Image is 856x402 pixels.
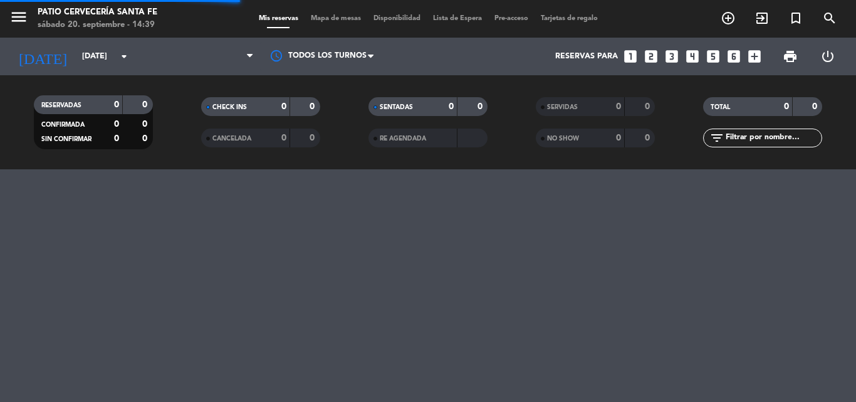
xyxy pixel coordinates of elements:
[754,11,770,26] i: exit_to_app
[380,104,413,110] span: SENTADAS
[547,104,578,110] span: SERVIDAS
[114,100,119,109] strong: 0
[488,15,535,22] span: Pre-acceso
[427,15,488,22] span: Lista de Espera
[41,122,85,128] span: CONFIRMADA
[820,49,835,64] i: power_settings_new
[705,48,721,65] i: looks_5
[684,48,701,65] i: looks_4
[809,38,847,75] div: LOG OUT
[784,102,789,111] strong: 0
[142,134,150,143] strong: 0
[643,48,659,65] i: looks_two
[478,102,485,111] strong: 0
[822,11,837,26] i: search
[253,15,305,22] span: Mis reservas
[711,104,730,110] span: TOTAL
[41,102,81,108] span: RESERVADAS
[41,136,91,142] span: SIN CONFIRMAR
[709,130,724,145] i: filter_list
[555,52,618,61] span: Reservas para
[305,15,367,22] span: Mapa de mesas
[812,102,820,111] strong: 0
[664,48,680,65] i: looks_3
[114,134,119,143] strong: 0
[726,48,742,65] i: looks_6
[616,102,621,111] strong: 0
[38,19,157,31] div: sábado 20. septiembre - 14:39
[38,6,157,19] div: Patio Cervecería Santa Fe
[212,135,251,142] span: CANCELADA
[645,134,652,142] strong: 0
[721,11,736,26] i: add_circle_outline
[310,102,317,111] strong: 0
[9,43,76,70] i: [DATE]
[142,120,150,129] strong: 0
[547,135,579,142] span: NO SHOW
[622,48,639,65] i: looks_one
[281,102,286,111] strong: 0
[114,120,119,129] strong: 0
[788,11,803,26] i: turned_in_not
[212,104,247,110] span: CHECK INS
[9,8,28,26] i: menu
[281,134,286,142] strong: 0
[645,102,652,111] strong: 0
[783,49,798,64] span: print
[310,134,317,142] strong: 0
[367,15,427,22] span: Disponibilidad
[535,15,604,22] span: Tarjetas de regalo
[724,131,822,145] input: Filtrar por nombre...
[9,8,28,31] button: menu
[117,49,132,64] i: arrow_drop_down
[380,135,426,142] span: RE AGENDADA
[746,48,763,65] i: add_box
[142,100,150,109] strong: 0
[449,102,454,111] strong: 0
[616,134,621,142] strong: 0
